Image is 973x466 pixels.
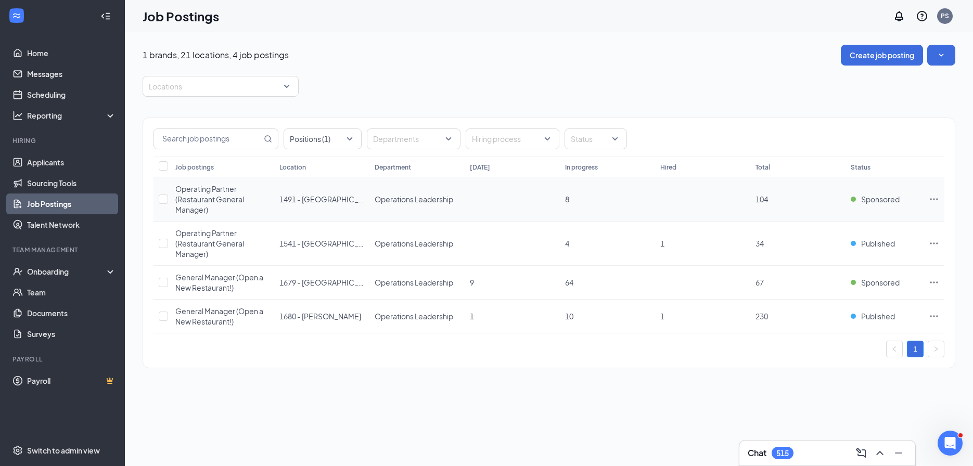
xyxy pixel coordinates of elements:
[27,370,116,391] a: PayrollCrown
[27,266,107,277] div: Onboarding
[933,346,939,352] span: right
[841,45,923,66] button: Create job posting
[12,110,23,121] svg: Analysis
[175,273,263,292] span: General Manager (Open a New Restaurant!)
[655,157,750,177] th: Hired
[369,222,465,266] td: Operations Leadership
[861,277,900,288] span: Sponsored
[565,278,573,287] span: 64
[928,341,944,357] button: right
[756,195,768,204] span: 104
[936,50,946,60] svg: SmallChevronDown
[929,277,939,288] svg: Ellipses
[274,266,369,300] td: 1679 - East Ridge, TN
[12,445,23,456] svg: Settings
[929,238,939,249] svg: Ellipses
[891,346,898,352] span: left
[27,303,116,323] a: Documents
[27,282,116,303] a: Team
[175,163,214,172] div: Job postings
[279,163,306,172] div: Location
[27,152,116,173] a: Applicants
[560,157,655,177] th: In progress
[565,239,569,248] span: 4
[375,278,453,287] span: Operations Leadership
[565,195,569,204] span: 8
[274,222,369,266] td: 1541 - Attalla, AL
[27,43,116,63] a: Home
[929,194,939,204] svg: Ellipses
[27,63,116,84] a: Messages
[756,312,768,321] span: 230
[872,445,888,461] button: ChevronUp
[143,49,289,61] p: 1 brands, 21 locations, 4 job postings
[886,341,903,357] button: left
[274,300,369,333] td: 1680 - Powell
[565,312,573,321] span: 10
[861,311,895,321] span: Published
[861,238,895,249] span: Published
[27,445,100,456] div: Switch to admin view
[27,84,116,105] a: Scheduling
[748,447,766,459] h3: Chat
[874,447,886,459] svg: ChevronUp
[375,195,453,204] span: Operations Leadership
[756,278,764,287] span: 67
[465,157,560,177] th: [DATE]
[855,447,867,459] svg: ComposeMessage
[27,323,116,344] a: Surveys
[470,278,474,287] span: 9
[274,177,369,222] td: 1491 - Pell City, AL
[100,11,111,21] svg: Collapse
[27,173,116,193] a: Sourcing Tools
[369,177,465,222] td: Operations Leadership
[279,278,457,287] span: 1679 - [GEOGRAPHIC_DATA], [GEOGRAPHIC_DATA]
[890,445,907,461] button: Minimize
[928,341,944,357] li: Next Page
[27,110,117,121] div: Reporting
[660,239,664,248] span: 1
[375,239,453,248] span: Operations Leadership
[938,431,963,456] iframe: Intercom live chat
[143,7,219,25] h1: Job Postings
[892,447,905,459] svg: Minimize
[756,239,764,248] span: 34
[660,312,664,321] span: 1
[27,193,116,214] a: Job Postings
[927,45,955,66] button: SmallChevronDown
[369,266,465,300] td: Operations Leadership
[375,312,453,321] span: Operations Leadership
[916,10,928,22] svg: QuestionInfo
[853,445,869,461] button: ComposeMessage
[12,355,114,364] div: Payroll
[279,312,361,321] span: 1680 - [PERSON_NAME]
[941,11,949,20] div: PS
[27,214,116,235] a: Talent Network
[264,135,272,143] svg: MagnifyingGlass
[893,10,905,22] svg: Notifications
[907,341,923,357] a: 1
[175,306,263,326] span: General Manager (Open a New Restaurant!)
[776,449,789,458] div: 515
[11,10,22,21] svg: WorkstreamLogo
[750,157,846,177] th: Total
[154,129,262,149] input: Search job postings
[279,239,457,248] span: 1541 - [GEOGRAPHIC_DATA], [GEOGRAPHIC_DATA]
[279,195,457,204] span: 1491 - [GEOGRAPHIC_DATA], [GEOGRAPHIC_DATA]
[369,300,465,333] td: Operations Leadership
[175,184,244,214] span: Operating Partner (Restaurant General Manager)
[886,341,903,357] li: Previous Page
[470,312,474,321] span: 1
[12,245,114,254] div: Team Management
[375,163,411,172] div: Department
[846,157,924,177] th: Status
[929,311,939,321] svg: Ellipses
[12,136,114,145] div: Hiring
[175,228,244,258] span: Operating Partner (Restaurant General Manager)
[12,266,23,277] svg: UserCheck
[861,194,900,204] span: Sponsored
